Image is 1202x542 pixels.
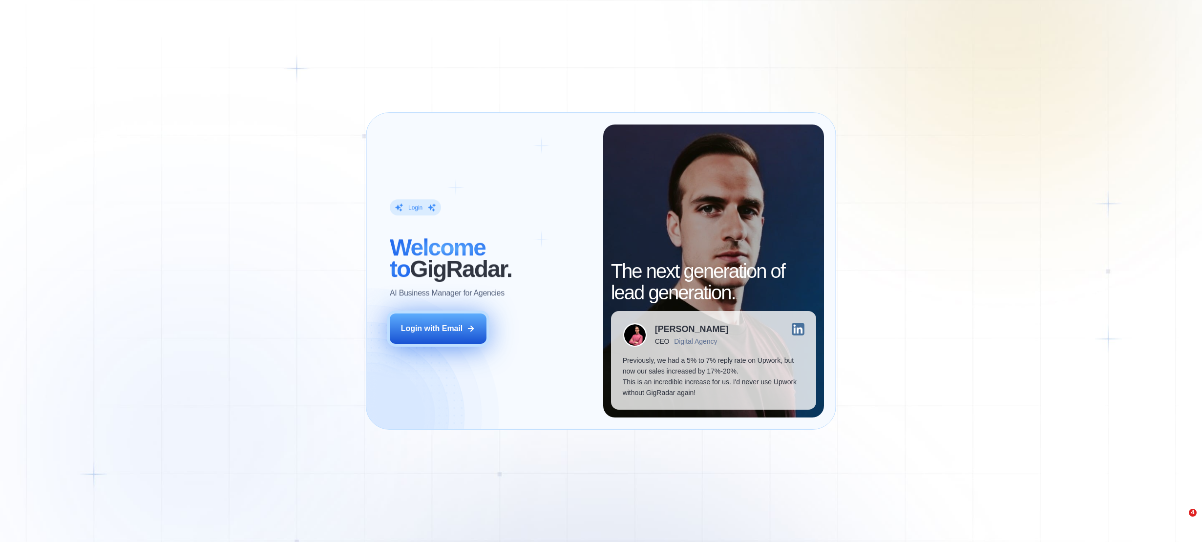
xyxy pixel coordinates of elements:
[623,355,804,398] p: Previously, we had a 5% to 7% reply rate on Upwork, but now our sales increased by 17%-20%. This ...
[674,337,717,345] div: Digital Agency
[390,234,485,282] span: Welcome to
[655,337,669,345] div: CEO
[390,313,486,344] button: Login with Email
[390,237,591,280] h2: ‍ GigRadar.
[611,260,816,303] h2: The next generation of lead generation.
[1169,509,1192,532] iframe: Intercom live chat
[408,203,422,211] div: Login
[401,323,463,334] div: Login with Email
[390,288,505,298] p: AI Business Manager for Agencies
[655,325,729,334] div: [PERSON_NAME]
[1189,509,1197,517] span: 4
